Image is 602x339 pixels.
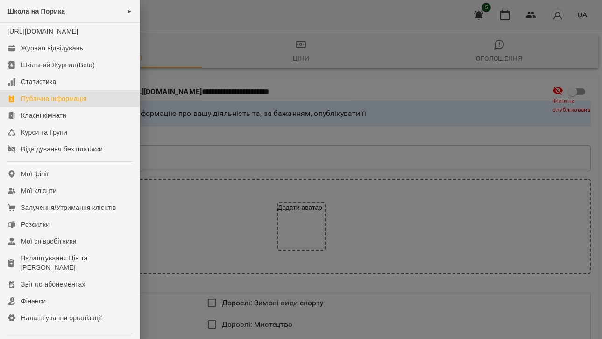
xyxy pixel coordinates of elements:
[21,144,103,154] div: Відвідування без платіжки
[21,128,67,137] div: Курси та Групи
[21,77,57,87] div: Статистика
[7,7,65,15] span: Школа на Порика
[21,111,66,120] div: Класні кімнати
[21,203,116,212] div: Залучення/Утримання клієнтів
[21,220,50,229] div: Розсилки
[21,280,85,289] div: Звіт по абонементах
[21,43,83,53] div: Журнал відвідувань
[21,186,57,195] div: Мої клієнти
[21,253,132,272] div: Налаштування Цін та [PERSON_NAME]
[21,60,95,70] div: Шкільний Журнал(Beta)
[21,313,102,323] div: Налаштування організації
[21,296,46,306] div: Фінанси
[7,28,78,35] a: [URL][DOMAIN_NAME]
[21,169,49,179] div: Мої філії
[127,7,132,15] span: ►
[21,94,86,103] div: Публічна інформація
[21,237,77,246] div: Мої співробітники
